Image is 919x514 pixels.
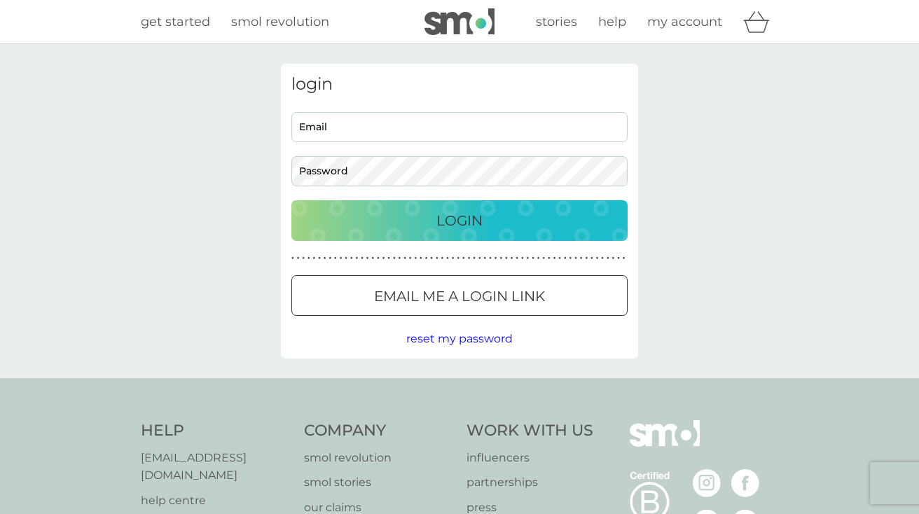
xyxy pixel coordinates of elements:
[569,255,572,262] p: ●
[612,255,615,262] p: ●
[297,255,300,262] p: ●
[693,469,721,497] img: visit the smol Instagram page
[596,255,599,262] p: ●
[743,8,778,36] div: basket
[345,255,347,262] p: ●
[420,255,422,262] p: ●
[580,255,583,262] p: ●
[308,255,310,262] p: ●
[356,255,359,262] p: ●
[291,74,628,95] h3: login
[630,420,700,468] img: smol
[291,200,628,241] button: Login
[452,255,455,262] p: ●
[340,255,343,262] p: ●
[406,332,513,345] span: reset my password
[598,14,626,29] span: help
[564,255,567,262] p: ●
[409,255,412,262] p: ●
[141,492,290,510] a: help centre
[542,255,545,262] p: ●
[457,255,459,262] p: ●
[425,255,428,262] p: ●
[414,255,417,262] p: ●
[291,255,294,262] p: ●
[318,255,321,262] p: ●
[371,255,374,262] p: ●
[406,330,513,348] button: reset my password
[467,449,593,467] a: influencers
[499,255,502,262] p: ●
[467,420,593,442] h4: Work With Us
[302,255,305,262] p: ●
[558,255,561,262] p: ●
[231,12,329,32] a: smol revolution
[446,255,449,262] p: ●
[468,255,471,262] p: ●
[623,255,626,262] p: ●
[548,255,551,262] p: ●
[430,255,433,262] p: ●
[350,255,353,262] p: ●
[361,255,364,262] p: ●
[601,255,604,262] p: ●
[329,255,331,262] p: ●
[647,14,722,29] span: my account
[484,255,487,262] p: ●
[536,14,577,29] span: stories
[617,255,620,262] p: ●
[553,255,556,262] p: ●
[231,14,329,29] span: smol revolution
[377,255,380,262] p: ●
[436,255,438,262] p: ●
[536,12,577,32] a: stories
[141,420,290,442] h4: Help
[607,255,609,262] p: ●
[495,255,497,262] p: ●
[141,449,290,485] a: [EMAIL_ADDRESS][DOMAIN_NAME]
[424,8,495,35] img: smol
[489,255,492,262] p: ●
[141,12,210,32] a: get started
[505,255,508,262] p: ●
[516,255,518,262] p: ●
[532,255,534,262] p: ●
[436,209,483,232] p: Login
[374,285,545,307] p: Email me a login link
[334,255,337,262] p: ●
[324,255,326,262] p: ●
[403,255,406,262] p: ●
[585,255,588,262] p: ●
[304,420,453,442] h4: Company
[527,255,530,262] p: ●
[467,473,593,492] a: partnerships
[478,255,481,262] p: ●
[598,12,626,32] a: help
[590,255,593,262] p: ●
[387,255,390,262] p: ●
[731,469,759,497] img: visit the smol Facebook page
[399,255,401,262] p: ●
[313,255,316,262] p: ●
[304,473,453,492] a: smol stories
[304,449,453,467] a: smol revolution
[473,255,476,262] p: ●
[521,255,524,262] p: ●
[511,255,513,262] p: ●
[462,255,465,262] p: ●
[574,255,577,262] p: ●
[366,255,369,262] p: ●
[441,255,444,262] p: ●
[291,275,628,316] button: Email me a login link
[647,12,722,32] a: my account
[537,255,540,262] p: ●
[393,255,396,262] p: ●
[141,14,210,29] span: get started
[382,255,385,262] p: ●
